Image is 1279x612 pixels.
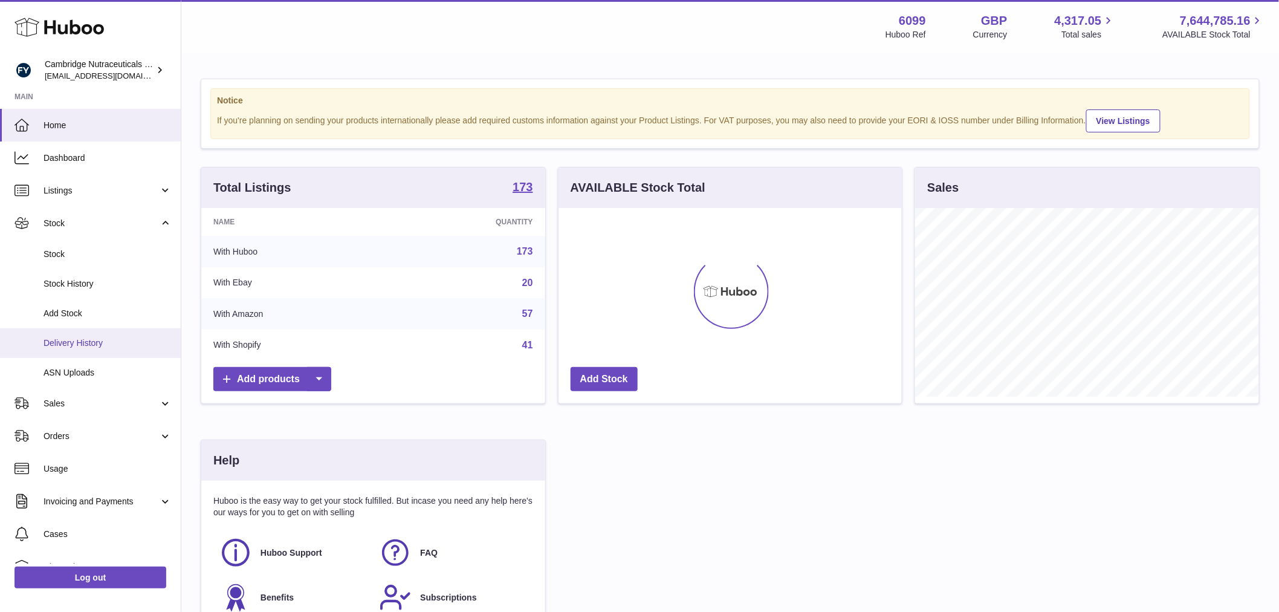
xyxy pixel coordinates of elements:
[522,340,533,350] a: 41
[379,536,526,569] a: FAQ
[513,181,533,193] strong: 173
[571,367,638,392] a: Add Stock
[44,367,172,379] span: ASN Uploads
[44,463,172,475] span: Usage
[571,180,705,196] h3: AVAILABLE Stock Total
[44,185,159,197] span: Listings
[981,13,1007,29] strong: GBP
[1061,29,1115,41] span: Total sales
[517,246,533,256] a: 173
[1055,13,1102,29] span: 4,317.05
[201,330,389,361] td: With Shopify
[213,367,331,392] a: Add products
[15,61,33,79] img: huboo@camnutra.com
[420,547,438,559] span: FAQ
[1162,29,1264,41] span: AVAILABLE Stock Total
[420,592,476,604] span: Subscriptions
[973,29,1008,41] div: Currency
[522,278,533,288] a: 20
[1162,13,1264,41] a: 7,644,785.16 AVAILABLE Stock Total
[389,208,545,236] th: Quantity
[219,536,367,569] a: Huboo Support
[513,181,533,195] a: 173
[1086,109,1161,132] a: View Listings
[213,180,291,196] h3: Total Listings
[44,337,172,349] span: Delivery History
[45,59,154,82] div: Cambridge Nutraceuticals Ltd
[217,95,1243,106] strong: Notice
[44,249,172,260] span: Stock
[44,218,159,229] span: Stock
[927,180,959,196] h3: Sales
[44,561,172,573] span: Channels
[44,120,172,131] span: Home
[44,308,172,319] span: Add Stock
[44,496,159,507] span: Invoicing and Payments
[261,592,294,604] span: Benefits
[44,398,159,409] span: Sales
[217,108,1243,132] div: If you're planning on sending your products internationally please add required customs informati...
[201,208,389,236] th: Name
[899,13,926,29] strong: 6099
[44,529,172,540] span: Cases
[201,236,389,267] td: With Huboo
[1180,13,1251,29] span: 7,644,785.16
[201,267,389,299] td: With Ebay
[213,495,533,518] p: Huboo is the easy way to get your stock fulfilled. But incase you need any help here's our ways f...
[261,547,322,559] span: Huboo Support
[45,71,178,80] span: [EMAIL_ADDRESS][DOMAIN_NAME]
[44,431,159,442] span: Orders
[213,452,239,469] h3: Help
[522,308,533,319] a: 57
[15,567,166,588] a: Log out
[44,152,172,164] span: Dashboard
[1055,13,1116,41] a: 4,317.05 Total sales
[201,298,389,330] td: With Amazon
[44,278,172,290] span: Stock History
[886,29,926,41] div: Huboo Ref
